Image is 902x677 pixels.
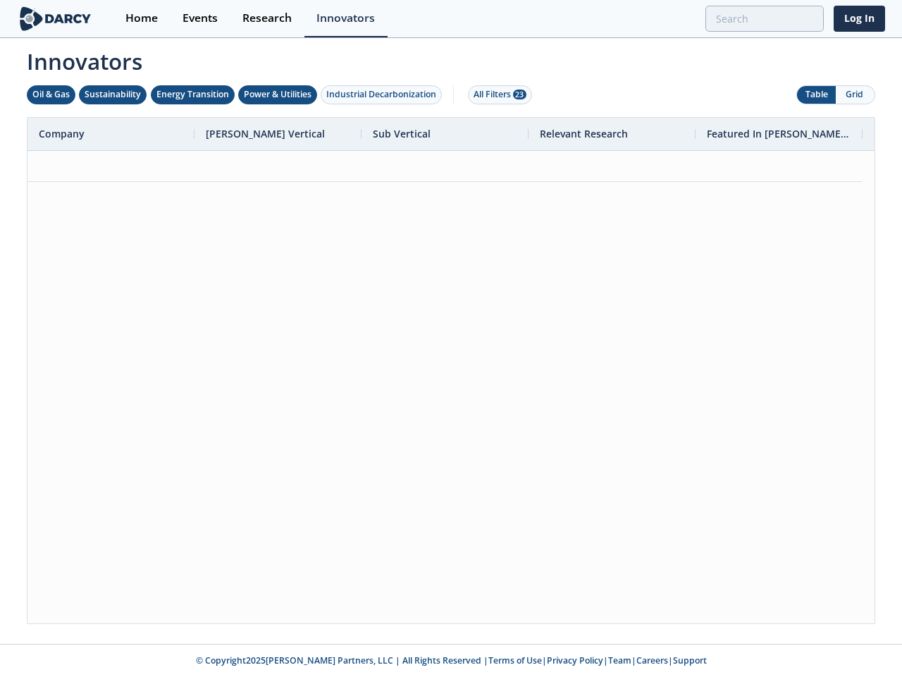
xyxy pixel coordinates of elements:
span: Sub Vertical [373,127,431,140]
span: Relevant Research [540,127,628,140]
a: Terms of Use [488,654,542,666]
a: Careers [636,654,668,666]
div: Energy Transition [156,88,229,101]
div: Innovators [316,13,375,24]
a: Privacy Policy [547,654,603,666]
button: Oil & Gas [27,85,75,104]
input: Advanced Search [705,6,824,32]
div: Research [242,13,292,24]
span: Featured In [PERSON_NAME] Live [707,127,851,140]
div: Oil & Gas [32,88,70,101]
span: 23 [513,90,526,99]
img: logo-wide.svg [17,6,94,31]
span: Company [39,127,85,140]
button: Grid [836,86,875,104]
div: Events [183,13,218,24]
button: Power & Utilities [238,85,317,104]
p: © Copyright 2025 [PERSON_NAME] Partners, LLC | All Rights Reserved | | | | | [20,654,882,667]
button: Sustainability [79,85,147,104]
a: Log In [834,6,885,32]
div: Sustainability [85,88,141,101]
div: All Filters [474,88,526,101]
div: Industrial Decarbonization [326,88,436,101]
button: Table [797,86,836,104]
a: Team [608,654,631,666]
button: All Filters 23 [468,85,532,104]
button: Energy Transition [151,85,235,104]
span: [PERSON_NAME] Vertical [206,127,325,140]
span: Innovators [17,39,885,78]
button: Industrial Decarbonization [321,85,442,104]
div: Home [125,13,158,24]
a: Support [673,654,707,666]
div: Power & Utilities [244,88,311,101]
